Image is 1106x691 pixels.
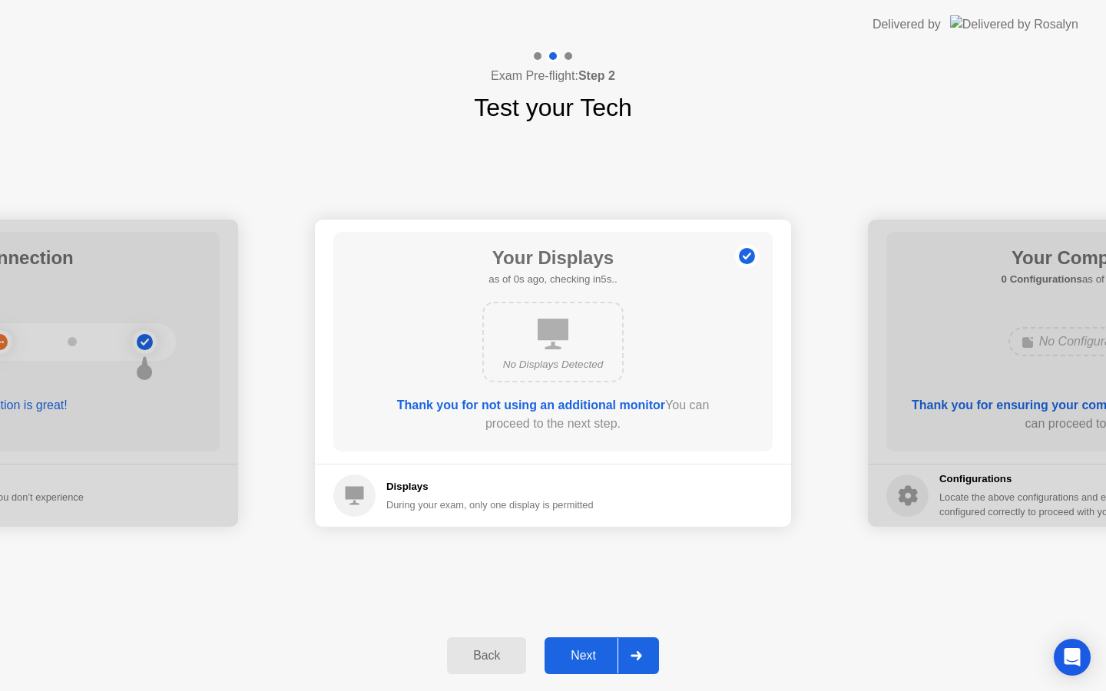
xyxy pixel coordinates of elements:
[496,357,610,372] div: No Displays Detected
[578,69,615,82] b: Step 2
[386,498,594,512] div: During your exam, only one display is permitted
[377,396,729,433] div: You can proceed to the next step.
[549,649,618,663] div: Next
[474,89,632,126] h1: Test your Tech
[950,15,1078,33] img: Delivered by Rosalyn
[1054,639,1091,676] div: Open Intercom Messenger
[397,398,665,412] b: Thank you for not using an additional monitor
[447,637,526,674] button: Back
[545,637,659,674] button: Next
[386,479,594,494] h5: Displays
[873,15,941,34] div: Delivered by
[488,272,617,287] h5: as of 0s ago, checking in5s..
[488,244,617,272] h1: Your Displays
[452,649,522,663] div: Back
[491,67,615,85] h4: Exam Pre-flight:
